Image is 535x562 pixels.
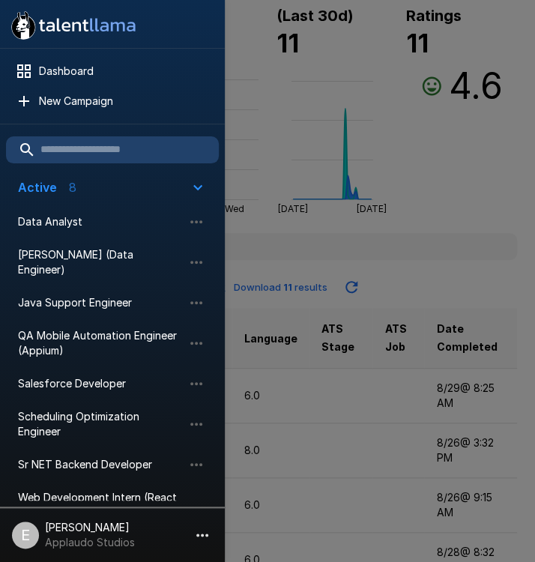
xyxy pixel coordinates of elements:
[6,289,219,316] div: Java Support Engineer
[18,214,183,229] span: Data Analyst
[6,370,219,397] div: Salesforce Developer
[18,457,183,472] span: Sr NET Backend Developer
[6,322,219,364] div: QA Mobile Automation Engineer (Appium)
[18,409,183,439] span: Scheduling Optimization Engineer
[39,94,207,109] span: New Campaign
[6,169,219,205] button: Active8
[45,535,135,550] p: Applaudo Studios
[6,58,219,85] div: Dashboard
[18,295,183,310] span: Java Support Engineer
[6,88,219,115] div: New Campaign
[18,178,57,196] p: Active
[18,376,183,391] span: Salesforce Developer
[6,241,219,283] div: [PERSON_NAME] (Data Engineer)
[45,520,135,535] p: [PERSON_NAME]
[18,490,183,520] span: Web Development Intern (React or Nest)
[18,328,183,358] span: QA Mobile Automation Engineer (Appium)
[6,484,219,526] div: Web Development Intern (React or Nest)
[6,451,219,478] div: Sr NET Backend Developer
[12,522,39,549] div: E
[6,403,219,445] div: Scheduling Optimization Engineer
[6,208,219,235] div: Data Analyst
[39,64,207,79] span: Dashboard
[69,178,76,196] p: 8
[18,247,183,277] span: [PERSON_NAME] (Data Engineer)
